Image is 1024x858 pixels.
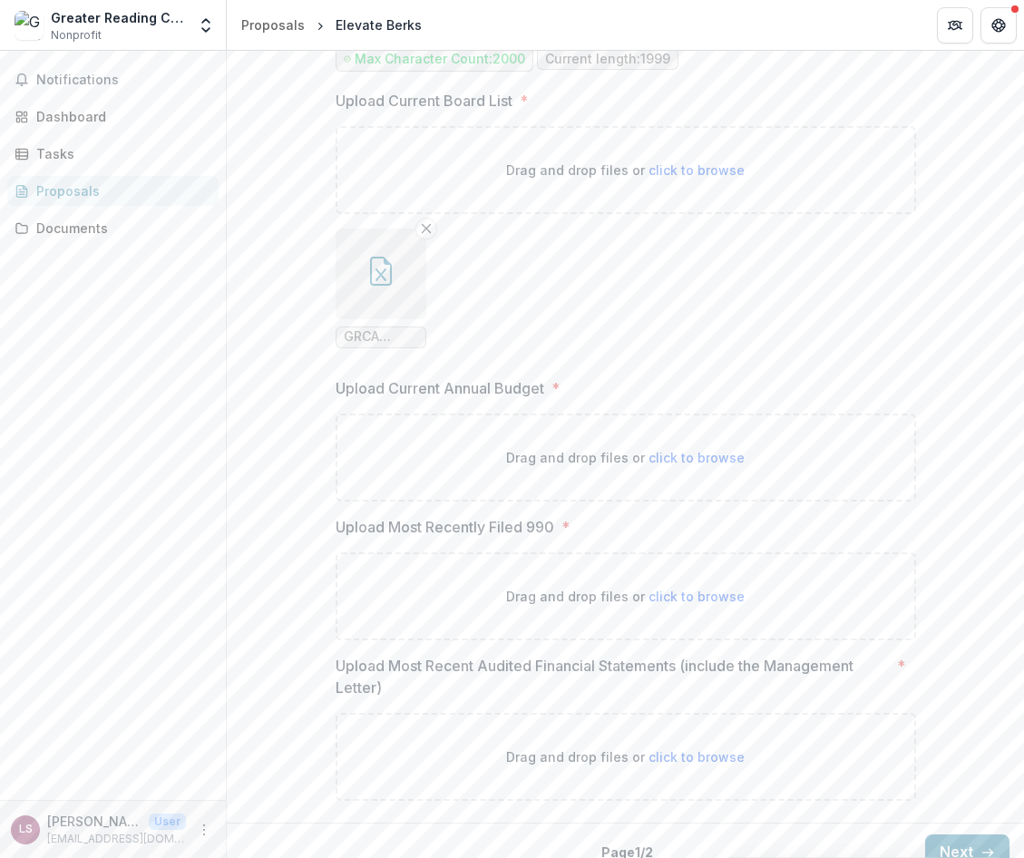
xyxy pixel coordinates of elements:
a: Proposals [234,12,312,38]
div: Proposals [241,15,305,34]
div: Greater Reading Chamber of Commerce and Industry [51,8,186,27]
div: Lucine Sihelnik [19,824,33,835]
p: Drag and drop files or [506,161,745,180]
div: Dashboard [36,107,204,126]
span: Notifications [36,73,211,88]
p: Upload Current Annual Budget [336,377,544,399]
p: Drag and drop files or [506,448,745,467]
a: Dashboard [7,102,219,132]
div: Proposals [36,181,204,200]
span: click to browse [649,749,745,765]
p: Drag and drop files or [506,587,745,606]
span: click to browse [649,589,745,604]
p: User [149,814,186,830]
div: Remove FileGRCA BOD.xlsx [336,229,426,348]
span: click to browse [649,450,745,465]
p: Upload Most Recent Audited Financial Statements (include the Management Letter) [336,655,890,698]
nav: breadcrumb [234,12,429,38]
p: Upload Current Board List [336,90,512,112]
div: Elevate Berks [336,15,422,34]
a: Documents [7,213,219,243]
p: Max Character Count: 2000 [355,52,525,67]
div: Documents [36,219,204,238]
div: Tasks [36,144,204,163]
p: Upload Most Recently Filed 990 [336,516,554,538]
a: Tasks [7,139,219,169]
span: Nonprofit [51,27,102,44]
p: [PERSON_NAME] [47,812,141,831]
img: Greater Reading Chamber of Commerce and Industry [15,11,44,40]
button: Partners [937,7,973,44]
span: click to browse [649,162,745,178]
button: Remove File [415,218,437,239]
p: Current length: 1999 [545,52,670,67]
span: GRCA BOD.xlsx [344,329,418,345]
button: More [193,819,215,841]
a: Proposals [7,176,219,206]
button: Notifications [7,65,219,94]
p: [EMAIL_ADDRESS][DOMAIN_NAME] [47,831,186,847]
p: Drag and drop files or [506,747,745,766]
button: Open entity switcher [193,7,219,44]
button: Get Help [980,7,1017,44]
